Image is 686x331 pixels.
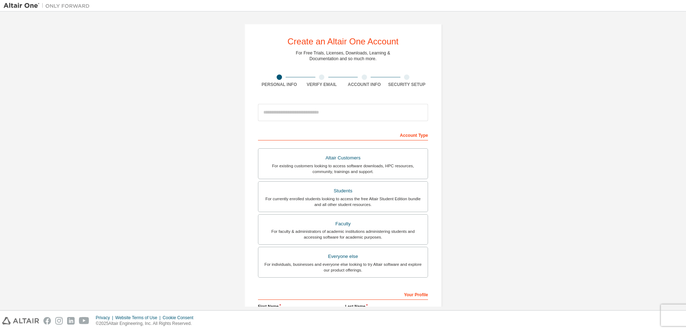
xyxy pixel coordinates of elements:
[296,50,390,62] div: For Free Trials, Licenses, Downloads, Learning & Documentation and so much more.
[343,82,386,87] div: Account Info
[67,317,75,325] img: linkedin.svg
[4,2,93,9] img: Altair One
[79,317,89,325] img: youtube.svg
[263,219,423,229] div: Faculty
[258,82,301,87] div: Personal Info
[301,82,343,87] div: Verify Email
[263,153,423,163] div: Altair Customers
[115,315,163,321] div: Website Terms of Use
[96,321,198,327] p: © 2025 Altair Engineering, Inc. All Rights Reserved.
[263,163,423,174] div: For existing customers looking to access software downloads, HPC resources, community, trainings ...
[163,315,197,321] div: Cookie Consent
[263,229,423,240] div: For faculty & administrators of academic institutions administering students and accessing softwa...
[263,262,423,273] div: For individuals, businesses and everyone else looking to try Altair software and explore our prod...
[263,186,423,196] div: Students
[96,315,115,321] div: Privacy
[258,129,428,140] div: Account Type
[258,303,341,309] label: First Name
[55,317,63,325] img: instagram.svg
[258,288,428,300] div: Your Profile
[287,37,399,46] div: Create an Altair One Account
[2,317,39,325] img: altair_logo.svg
[263,251,423,262] div: Everyone else
[263,196,423,207] div: For currently enrolled students looking to access the free Altair Student Edition bundle and all ...
[43,317,51,325] img: facebook.svg
[386,82,428,87] div: Security Setup
[345,303,428,309] label: Last Name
